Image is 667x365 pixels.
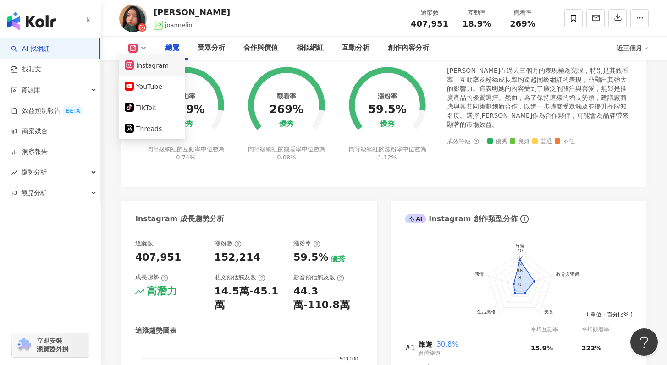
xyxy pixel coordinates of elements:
[556,272,579,277] text: 教育與學習
[487,138,507,145] span: 優秀
[419,340,432,349] span: 旅遊
[544,309,553,314] text: 美食
[176,154,195,161] span: 0.74%
[154,6,230,18] div: [PERSON_NAME]
[247,145,327,162] div: 同等級網紅的觀看率中位數為
[135,326,176,336] div: 追蹤趨勢圖表
[459,8,494,17] div: 互動率
[517,261,522,267] text: 24
[279,120,294,128] div: 優秀
[12,332,89,357] a: chrome extension立即安裝 瀏覽器外掛
[135,240,153,248] div: 追蹤數
[215,251,260,265] div: 152,214
[125,59,180,72] button: Instagram
[378,93,397,100] div: 漲粉率
[436,340,458,349] span: 30.8%
[125,80,180,93] button: YouTube
[447,66,633,129] div: [PERSON_NAME]在過去三個月的表現極為亮眼，特別是其觀看率、互動率及粉絲成長率均遠超同級網紅的表現，凸顯出其強大的影響力。這表明她的內容受到了廣泛的關注與喜愛，無疑是推廣產品的優質選擇...
[215,273,265,282] div: 貼文預估觸及數
[519,213,530,224] span: info-circle
[331,254,345,264] div: 優秀
[21,183,47,203] span: 競品分析
[517,248,522,254] text: 40
[11,169,17,176] span: rise
[555,138,575,145] span: 不佳
[518,275,521,280] text: 8
[510,138,530,145] span: 良好
[119,5,147,32] img: KOL Avatar
[11,127,48,136] a: 商案媒合
[531,344,553,352] span: 15.9%
[388,43,429,54] div: 創作內容分析
[15,338,33,352] img: chrome extension
[630,328,658,356] iframe: Help Scout Beacon - Open
[617,41,649,55] div: 近三個月
[21,80,40,100] span: 資源庫
[166,104,204,116] div: 18.9%
[277,154,296,161] span: 0.08%
[165,43,179,54] div: 總覽
[243,43,278,54] div: 合作與價值
[405,342,419,354] div: #1
[270,104,303,116] div: 269%
[368,104,406,116] div: 59.5%
[405,214,427,223] div: AI
[296,43,324,54] div: 相似網紅
[340,356,358,361] tspan: 500,000
[215,240,242,248] div: 漲粉數
[510,19,535,28] span: 269%
[293,251,328,265] div: 59.5%
[293,240,320,248] div: 漲粉率
[135,251,181,265] div: 407,951
[277,93,296,100] div: 觀看率
[21,162,47,183] span: 趨勢分析
[378,154,397,161] span: 1.12%
[518,282,521,287] text: 0
[342,43,369,54] div: 互動分析
[531,325,582,334] div: 平均互動率
[176,93,195,100] div: 互動率
[474,272,483,277] text: 感情
[178,120,193,128] div: 優秀
[411,8,448,17] div: 追蹤數
[125,122,180,135] button: Threads
[135,273,168,282] div: 成長趨勢
[125,101,180,114] button: TikTok
[215,284,285,313] div: 14.5萬-45.1萬
[477,309,496,314] text: 生活風格
[198,43,225,54] div: 受眾分析
[11,106,83,115] a: 效益預測報告BETA
[411,19,448,28] span: 407,951
[463,19,491,28] span: 18.9%
[582,325,633,334] div: 平均觀看率
[380,120,395,128] div: 優秀
[37,337,69,353] span: 立即安裝 瀏覽器外掛
[11,147,48,157] a: 洞察報告
[147,284,177,299] div: 高潛力
[515,244,524,249] text: 旅遊
[135,214,224,224] div: Instagram 成長趨勢分析
[293,284,364,313] div: 44.3萬-110.8萬
[11,65,41,74] a: 找貼文
[7,12,56,30] img: logo
[517,255,522,260] text: 32
[517,268,522,274] text: 16
[405,214,518,224] div: Instagram 創作類型分佈
[505,8,540,17] div: 觀看率
[347,145,428,162] div: 同等級網紅的漲粉率中位數為
[419,350,441,356] span: 台灣旅遊
[165,22,198,28] span: joannelin__
[11,44,50,54] a: searchAI 找網紅
[532,138,552,145] span: 普通
[582,344,601,352] span: 222%
[447,138,633,145] div: 成效等級 ：
[293,273,344,282] div: 影音預估觸及數
[146,145,226,162] div: 同等級網紅的互動率中位數為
